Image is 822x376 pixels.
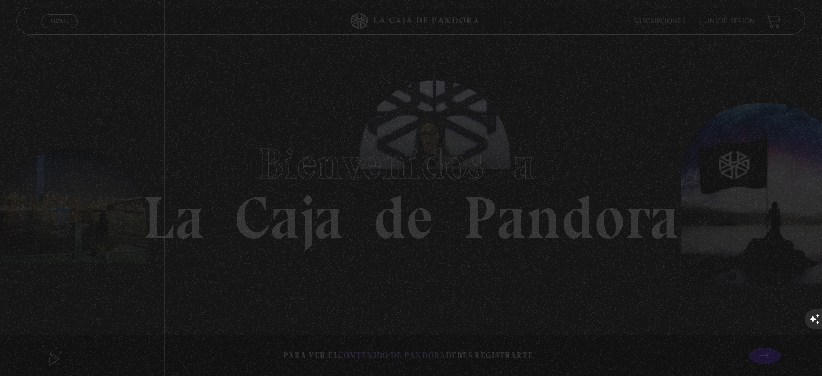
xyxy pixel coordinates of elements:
a: Suscripciones [634,18,686,25]
span: Menu [51,18,69,24]
p: Para ver el debes registrarte [283,348,533,363]
span: contenido de Pandora [338,351,446,360]
h1: La Caja de Pandora [143,129,679,248]
span: Bienvenidos a [258,138,565,190]
a: View your shopping cart [766,14,781,28]
span: Cerrar [47,27,72,35]
a: Inicie sesión [708,18,756,25]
